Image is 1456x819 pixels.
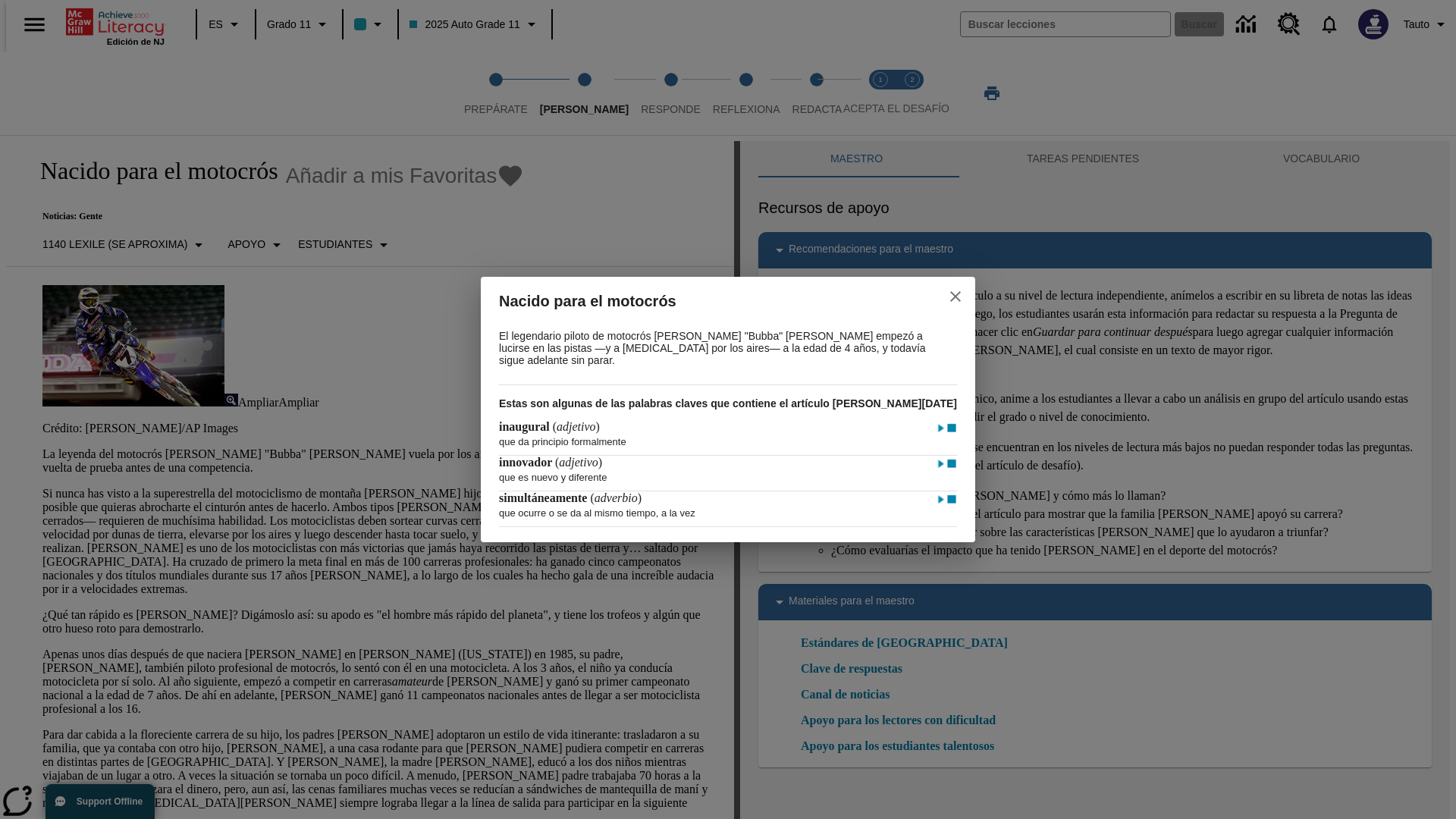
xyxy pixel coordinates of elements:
span: adverbio [595,491,638,504]
span: simultáneamente [499,491,590,504]
h4: ( ) [499,420,600,434]
span: innovador [499,456,555,469]
h3: Estas son algunas de las palabras claves que contiene el artículo [PERSON_NAME][DATE] [499,385,957,420]
p: El legendario piloto de motocrós [PERSON_NAME] "Bubba" [PERSON_NAME] empezó a lucirse en las pist... [499,330,954,366]
img: Detener - innovador [946,457,957,472]
h4: ( ) [499,456,602,469]
img: Detener - inaugural [946,421,957,436]
img: Reproducir - innovador [936,457,946,472]
p: que ocurre o se da al mismo tiempo, a la vez [499,500,954,519]
img: Reproducir - simultáneamente [936,492,946,507]
img: Reproducir - inaugural [936,421,946,436]
img: Detener - simultáneamente [946,492,957,507]
span: inaugural [499,420,553,433]
span: adjetivo [557,420,596,433]
span: adjetivo [559,456,598,469]
h2: Nacido para el motocrós [499,289,912,313]
h4: ( ) [499,491,642,505]
p: que es nuevo y diferente [499,464,954,483]
button: close [937,278,974,315]
p: que da principio formalmente [499,428,954,447]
